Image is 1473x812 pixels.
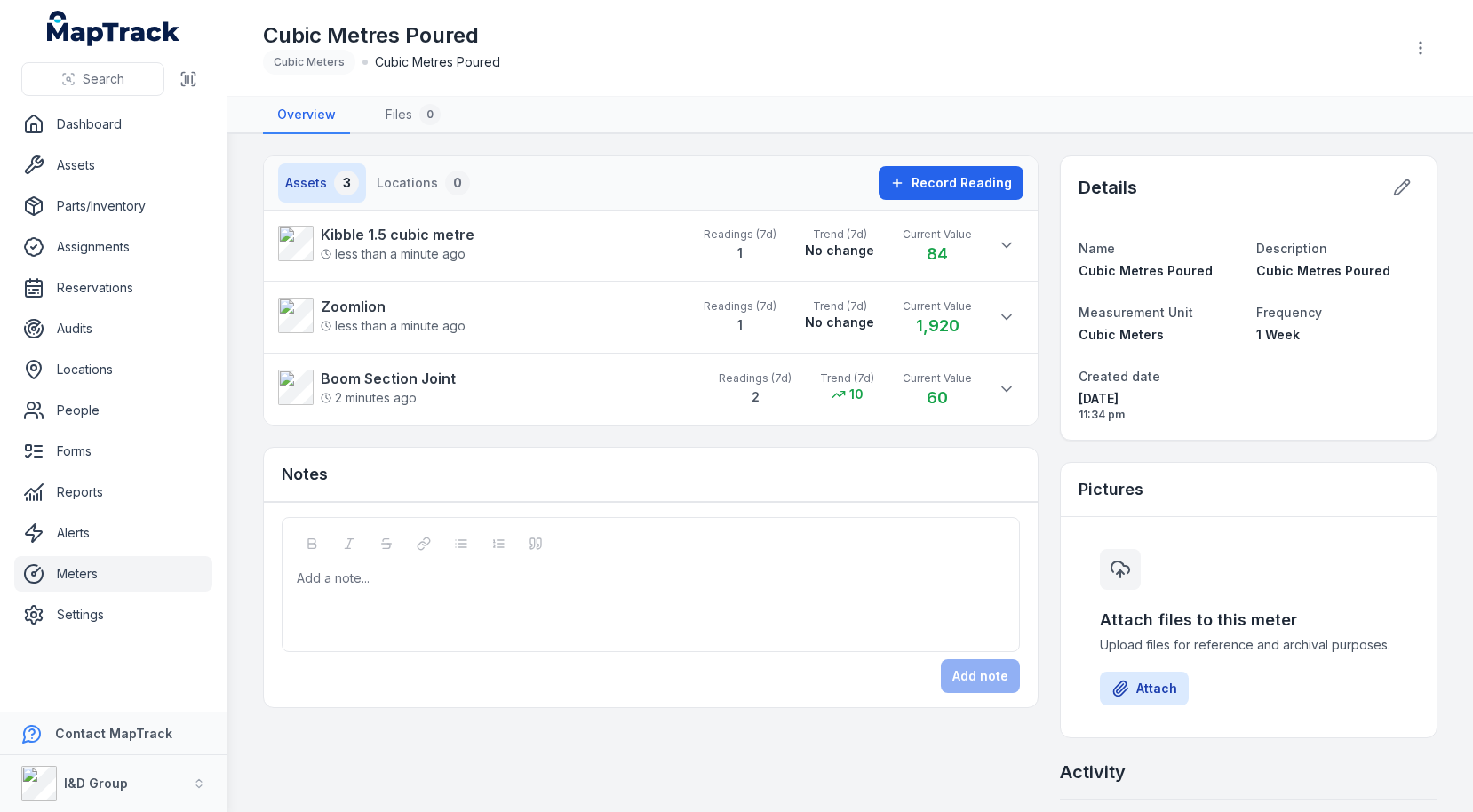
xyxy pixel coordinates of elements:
[927,388,948,407] strong: 60
[321,368,456,389] strong: Boom Section Joint
[704,227,776,242] span: Readings (7d)
[1100,608,1397,633] h3: Attach files to this meter
[14,474,212,510] a: Reports
[1100,672,1189,705] button: Attach
[321,245,466,263] span: less than a minute ago
[14,188,212,224] a: Parts/Inventory
[14,311,212,346] a: Audits
[321,224,474,245] strong: Kibble 1.5 cubic metre
[278,163,366,203] button: Assets3
[927,244,948,263] strong: 84
[371,97,455,134] a: Files0
[1256,241,1327,256] span: Description
[1079,241,1115,256] span: Name
[719,371,792,386] span: Readings (7d)
[1079,327,1164,342] span: Cubic Meters
[1079,390,1241,422] time: 05/10/2025, 11:34:46 pm
[916,316,959,335] strong: 1,920
[1079,369,1160,384] span: Created date
[879,166,1023,200] button: Record Reading
[321,389,417,407] span: 2 minutes ago
[805,242,874,259] strong: No change
[321,317,466,335] span: less than a minute ago
[1256,305,1322,320] span: Frequency
[14,352,212,387] a: Locations
[805,227,874,242] span: Trend (7d)
[64,776,128,791] strong: I&D Group
[263,50,355,75] div: Cubic Meters
[55,726,172,741] strong: Contact MapTrack
[278,296,686,335] a: Zoomlionless than a minute ago
[14,597,212,633] a: Settings
[419,104,441,125] div: 0
[1100,636,1397,654] span: Upload files for reference and archival purposes.
[83,70,124,88] span: Search
[704,299,776,314] span: Readings (7d)
[370,163,477,203] button: Locations0
[1079,408,1241,422] span: 11:34 pm
[14,515,212,551] a: Alerts
[912,174,1012,192] span: Record Reading
[321,296,466,317] strong: Zoomlion
[1079,477,1143,502] h3: Pictures
[282,462,328,487] h3: Notes
[278,224,686,263] a: Kibble 1.5 cubic metreless than a minute ago
[737,317,743,332] strong: 1
[375,53,500,71] span: Cubic Metres Poured
[14,270,212,306] a: Reservations
[752,389,760,404] strong: 2
[14,556,212,592] a: Meters
[820,371,874,386] span: Trend (7d)
[278,368,701,407] a: Boom Section Joint2 minutes ago
[1060,760,1126,784] h2: Activity
[14,229,212,265] a: Assignments
[1079,305,1193,320] span: Measurement Unit
[1079,390,1241,408] span: [DATE]
[14,147,212,183] a: Assets
[14,393,212,428] a: People
[903,227,972,242] span: Current Value
[903,299,972,314] span: Current Value
[14,107,212,142] a: Dashboard
[263,97,350,134] a: Overview
[903,371,972,386] span: Current Value
[805,314,874,331] strong: No change
[14,434,212,469] a: Forms
[1256,263,1390,278] span: Cubic Metres Poured
[805,299,874,314] span: Trend (7d)
[263,21,500,50] h1: Cubic Metres Poured
[445,171,470,195] div: 0
[1079,175,1137,200] h2: Details
[21,62,164,96] button: Search
[47,11,180,46] a: MapTrack
[849,386,864,403] strong: 10
[334,171,359,195] div: 3
[1079,263,1213,278] span: Cubic Metres Poured
[737,245,743,260] strong: 1
[1256,327,1300,342] span: 1 Week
